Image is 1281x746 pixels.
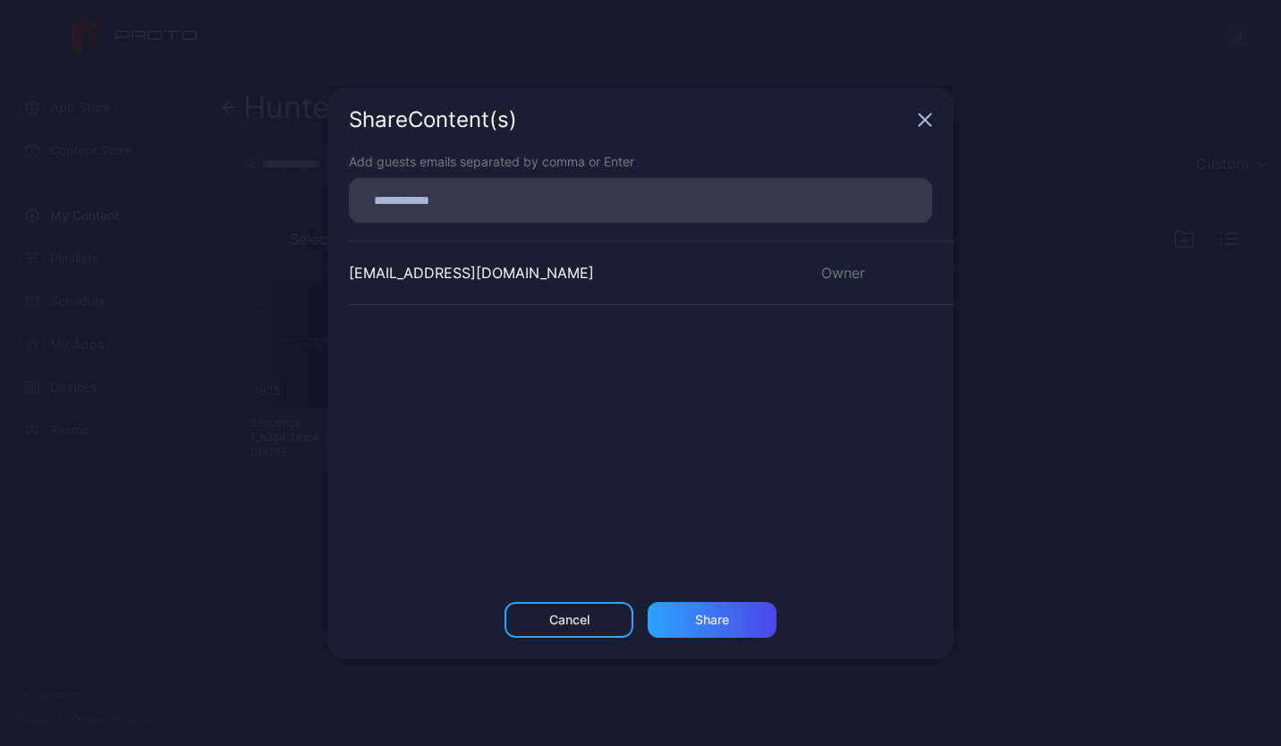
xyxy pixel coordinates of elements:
button: Share [648,602,776,638]
button: Cancel [505,602,633,638]
div: Cancel [549,613,590,627]
div: Add guests emails separated by comma or Enter [349,152,932,171]
div: Owner [800,262,954,284]
div: Share [695,613,729,627]
div: [EMAIL_ADDRESS][DOMAIN_NAME] [349,262,594,284]
div: Share Content (s) [349,109,911,131]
